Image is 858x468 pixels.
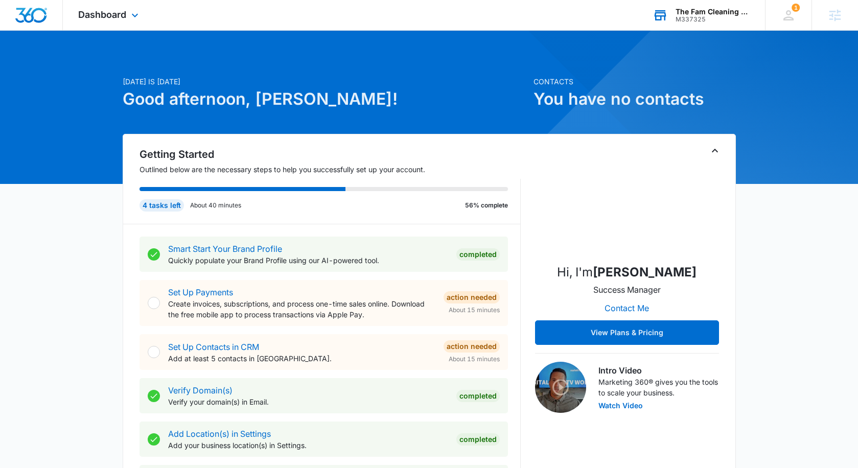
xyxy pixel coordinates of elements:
p: Marketing 360® gives you the tools to scale your business. [598,377,719,398]
div: 4 tasks left [140,199,184,212]
a: Set Up Payments [168,287,233,297]
div: Completed [456,248,500,261]
div: Action Needed [444,291,500,303]
p: Add your business location(s) in Settings. [168,440,448,451]
p: Verify your domain(s) in Email. [168,396,448,407]
span: Dashboard [78,9,126,20]
a: Add Location(s) in Settings [168,429,271,439]
p: About 40 minutes [190,201,241,210]
button: View Plans & Pricing [535,320,719,345]
h2: Getting Started [140,147,521,162]
h1: You have no contacts [534,87,736,111]
p: [DATE] is [DATE] [123,76,527,87]
span: 1 [792,4,800,12]
a: Set Up Contacts in CRM [168,342,259,352]
div: Completed [456,390,500,402]
div: notifications count [792,4,800,12]
span: About 15 minutes [449,355,500,364]
button: Watch Video [598,402,643,409]
p: Add at least 5 contacts in [GEOGRAPHIC_DATA]. [168,353,435,364]
p: Hi, I'm [557,263,697,282]
img: Intro Video [535,362,586,413]
img: Matt Malone [576,153,678,255]
h1: Good afternoon, [PERSON_NAME]! [123,87,527,111]
a: Smart Start Your Brand Profile [168,244,282,254]
h3: Intro Video [598,364,719,377]
button: Contact Me [594,296,659,320]
div: Completed [456,433,500,446]
div: account id [676,16,750,23]
strong: [PERSON_NAME] [593,265,697,279]
div: Action Needed [444,340,500,353]
p: Success Manager [593,284,661,296]
p: Contacts [534,76,736,87]
p: Outlined below are the necessary steps to help you successfully set up your account. [140,164,521,175]
span: About 15 minutes [449,306,500,315]
p: Create invoices, subscriptions, and process one-time sales online. Download the free mobile app t... [168,298,435,320]
div: account name [676,8,750,16]
a: Verify Domain(s) [168,385,233,395]
p: Quickly populate your Brand Profile using our AI-powered tool. [168,255,448,266]
button: Toggle Collapse [709,145,721,157]
p: 56% complete [465,201,508,210]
